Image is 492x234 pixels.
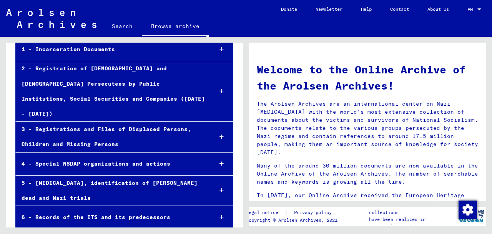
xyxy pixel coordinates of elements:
div: 6 - Records of the ITS and its predecessors [16,210,206,225]
div: | [246,209,341,217]
p: Many of the around 30 million documents are now available in the Online Archive of the Arolsen Ar... [257,162,479,186]
div: 4 - Special NSDAP organizations and actions [16,156,206,171]
div: 2 - Registration of [DEMOGRAPHIC_DATA] and [DEMOGRAPHIC_DATA] Persecutees by Public Institutions,... [16,61,206,121]
p: Copyright © Arolsen Archives, 2021 [246,217,341,224]
a: Legal notice [246,209,284,217]
h1: Welcome to the Online Archive of the Arolsen Archives! [257,61,479,94]
p: have been realized in partnership with [369,216,457,230]
span: EN [467,7,476,12]
div: 5 - [MEDICAL_DATA], identification of [PERSON_NAME] dead and Nazi trials [16,176,206,206]
a: Search [103,17,142,35]
div: 1 - Incarceration Documents [16,42,206,57]
img: Change consent [459,201,477,219]
a: Browse archive [142,17,209,37]
p: The Arolsen Archives are an international center on Nazi [MEDICAL_DATA] with the world’s most ext... [257,100,479,156]
div: 3 - Registrations and Files of Displaced Persons, Children and Missing Persons [16,122,206,152]
img: Arolsen_neg.svg [6,9,96,28]
p: The Arolsen Archives online collections [369,202,457,216]
img: yv_logo.png [457,206,486,226]
a: Privacy policy [288,209,341,217]
p: In [DATE], our Online Archive received the European Heritage Award / Europa Nostra Award 2020, Eu... [257,191,479,216]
